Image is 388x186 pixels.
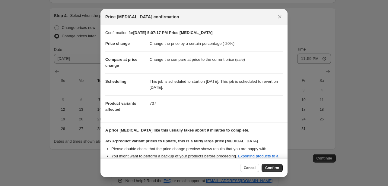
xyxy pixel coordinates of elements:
span: Price [MEDICAL_DATA] confirmation [105,14,179,20]
b: [DATE] 5:07:17 PM Price [MEDICAL_DATA] [133,30,212,35]
span: Compare at price change [105,57,137,68]
dd: Change the price by a certain percentage (-20%) [150,36,283,51]
span: Scheduling [105,79,126,84]
li: You might want to perform a backup of your products before proceeding. is one good way to backup ... [111,153,283,165]
dd: 737 [150,95,283,111]
span: Product variants affected [105,101,136,112]
b: A price [MEDICAL_DATA] like this usually takes about 9 minutes to complete. [105,128,249,132]
p: Confirmation for [105,30,283,36]
button: Cancel [240,164,259,172]
b: At 737 product variant prices to update, this is a fairly large price [MEDICAL_DATA]. [105,139,259,143]
button: Confirm [262,164,283,172]
button: Close [275,13,284,21]
a: Exporting products to a CSV [111,154,278,164]
span: Cancel [244,166,256,170]
span: Price change [105,41,130,46]
span: Confirm [265,166,279,170]
dd: Change the compare at price to the current price (sale) [150,51,283,67]
dd: This job is scheduled to start on [DATE]. This job is scheduled to revert on [DATE]. [150,73,283,95]
li: Please double check that the price change preview shows results that you are happy with. [111,146,283,152]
